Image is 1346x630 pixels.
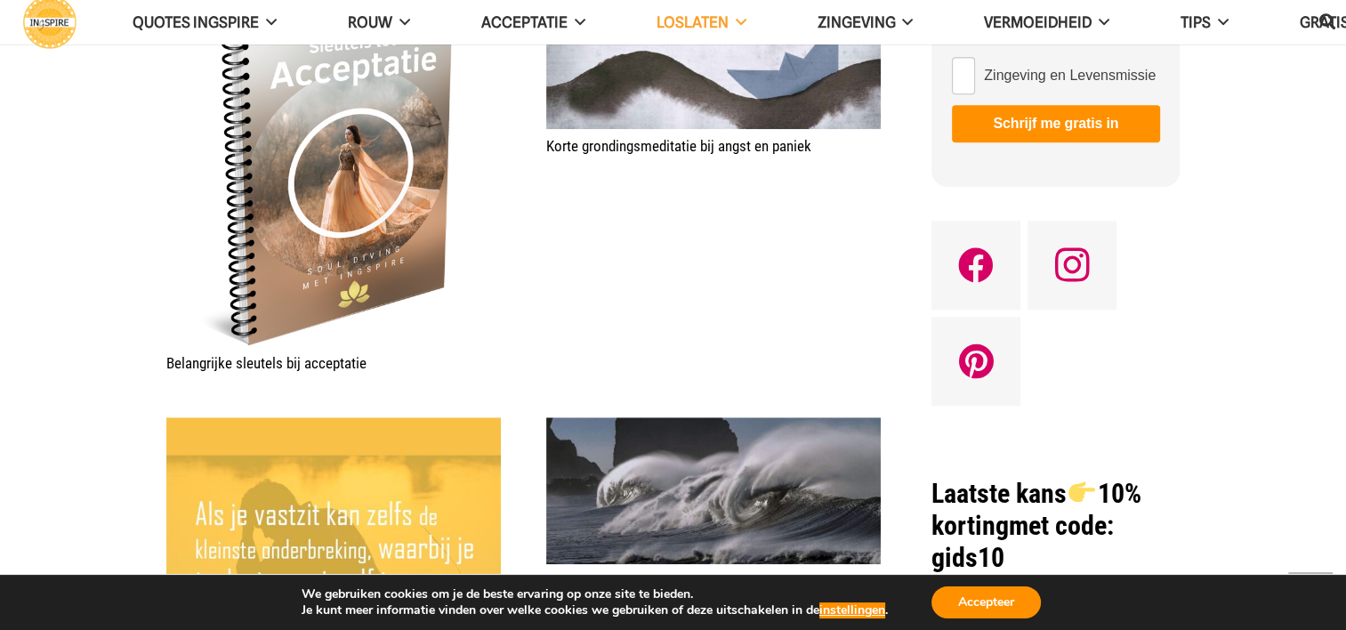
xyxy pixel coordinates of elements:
button: Accepteer [931,586,1041,618]
a: Korte grondingsmeditatie bij angst en paniek [546,137,811,155]
a: In 5 stappen beter omgaan met Angst [546,419,881,437]
a: In 5 stappen beter omgaan met Angst [546,571,769,589]
button: instellingen [819,602,885,618]
a: Pinterest [931,317,1020,406]
h1: met code: gids10 [931,478,1180,574]
p: Je kunt meer informatie vinden over welke cookies we gebruiken of deze uitschakelen in de . [302,602,888,618]
a: Facebook [931,221,1020,310]
span: TIPS [1181,13,1211,31]
span: Zingeving en Levensmissie [984,64,1156,86]
input: Zingeving en Levensmissie [952,57,975,94]
a: Belangrijke sleutels bij acceptatie [166,354,367,372]
img: De voordelen van mindfulness bij Angst - www.ingspire.nl [546,417,881,564]
button: Schrijf me gratis in [952,105,1159,142]
a: Terug naar top [1288,572,1333,617]
span: Acceptatie [481,13,568,31]
a: Als je vastzit, kan zelfs de kleinste onderbreking een groot effect hebben [166,419,501,437]
img: Je angst overwinnen met deze grondingsmeditatie en wijsheden over angst van ingspire [546,12,881,129]
span: Loslaten [657,13,729,31]
span: Zingeving [817,13,895,31]
img: Leren accepteren hoe doe je dat? Alles over acceptatie in dit prachtige eboekje Sleutels tot Acce... [166,12,501,346]
a: Instagram [1028,221,1116,310]
img: 👉 [1068,479,1095,505]
span: ROUW [348,13,392,31]
a: Zoeken [1310,1,1345,44]
span: VERMOEIDHEID [984,13,1092,31]
span: QUOTES INGSPIRE [133,13,259,31]
p: We gebruiken cookies om je de beste ervaring op onze site te bieden. [302,586,888,602]
strong: Laatste kans 10% korting [931,478,1140,541]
